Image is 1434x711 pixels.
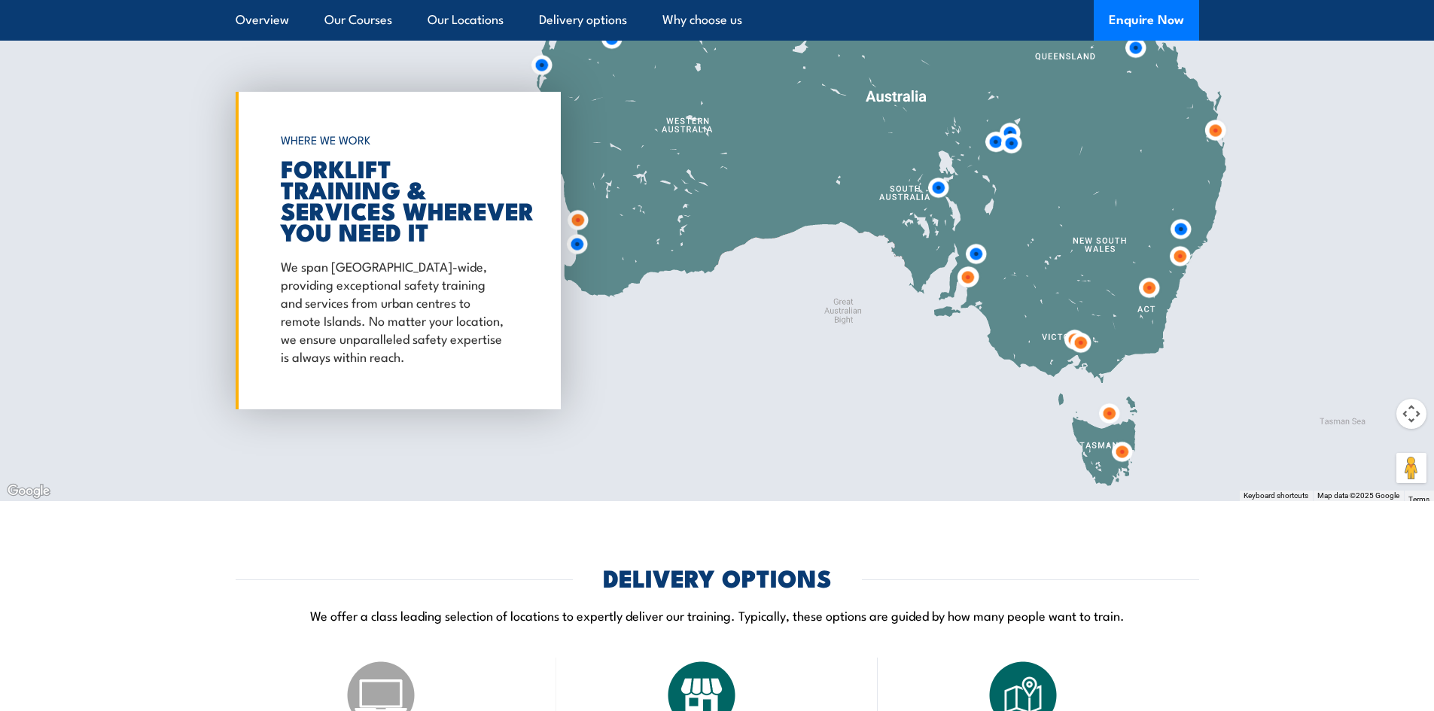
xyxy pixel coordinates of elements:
[4,482,53,501] img: Google
[236,606,1199,624] p: We offer a class leading selection of locations to expertly deliver our training. Typically, thes...
[1244,491,1308,501] button: Keyboard shortcuts
[4,482,53,501] a: Open this area in Google Maps (opens a new window)
[1317,491,1399,500] span: Map data ©2025 Google
[1396,453,1426,483] button: Drag Pegman onto the map to open Street View
[281,257,508,365] p: We span [GEOGRAPHIC_DATA]-wide, providing exceptional safety training and services from urban cen...
[1396,399,1426,429] button: Map camera controls
[281,126,508,153] h6: WHERE WE WORK
[281,157,508,242] h2: FORKLIFT TRAINING & SERVICES WHEREVER YOU NEED IT
[1408,495,1429,503] a: Terms
[603,567,832,588] h2: DELIVERY OPTIONS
